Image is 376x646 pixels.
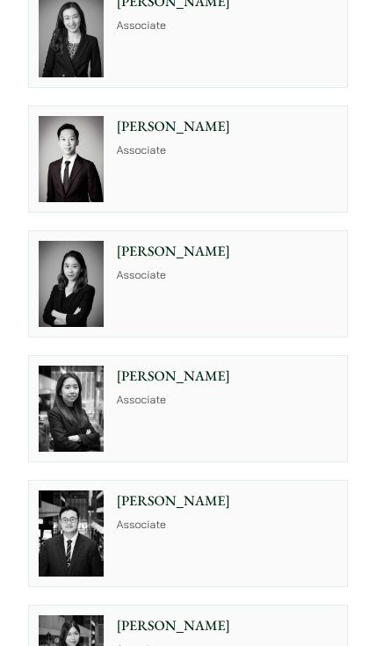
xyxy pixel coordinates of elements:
[117,366,338,387] p: [PERSON_NAME]
[117,18,338,35] p: Associate
[117,241,338,262] p: [PERSON_NAME]
[117,393,338,410] p: Associate
[28,230,348,338] a: [PERSON_NAME] Associate
[28,355,348,462] a: [PERSON_NAME] Associate
[117,615,338,636] p: [PERSON_NAME]
[117,490,338,512] p: [PERSON_NAME]
[28,480,348,587] a: [PERSON_NAME] Associate
[117,143,338,160] p: Associate
[117,268,338,285] p: Associate
[28,105,348,213] a: [PERSON_NAME] Associate
[117,518,338,534] p: Associate
[117,116,338,137] p: [PERSON_NAME]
